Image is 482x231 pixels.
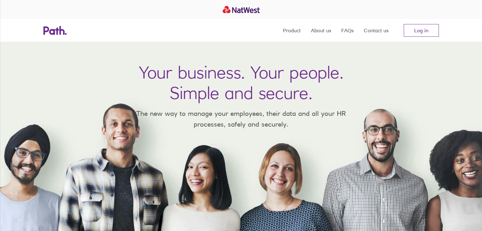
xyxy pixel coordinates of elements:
[283,19,301,42] a: Product
[364,19,389,42] a: Contact us
[127,108,355,129] p: The new way to manage your employees, their data and all your HR processes, safely and securely.
[139,62,344,103] h1: Your business. Your people. Simple and secure.
[404,24,439,37] a: Log in
[311,19,331,42] a: About us
[341,19,354,42] a: FAQs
